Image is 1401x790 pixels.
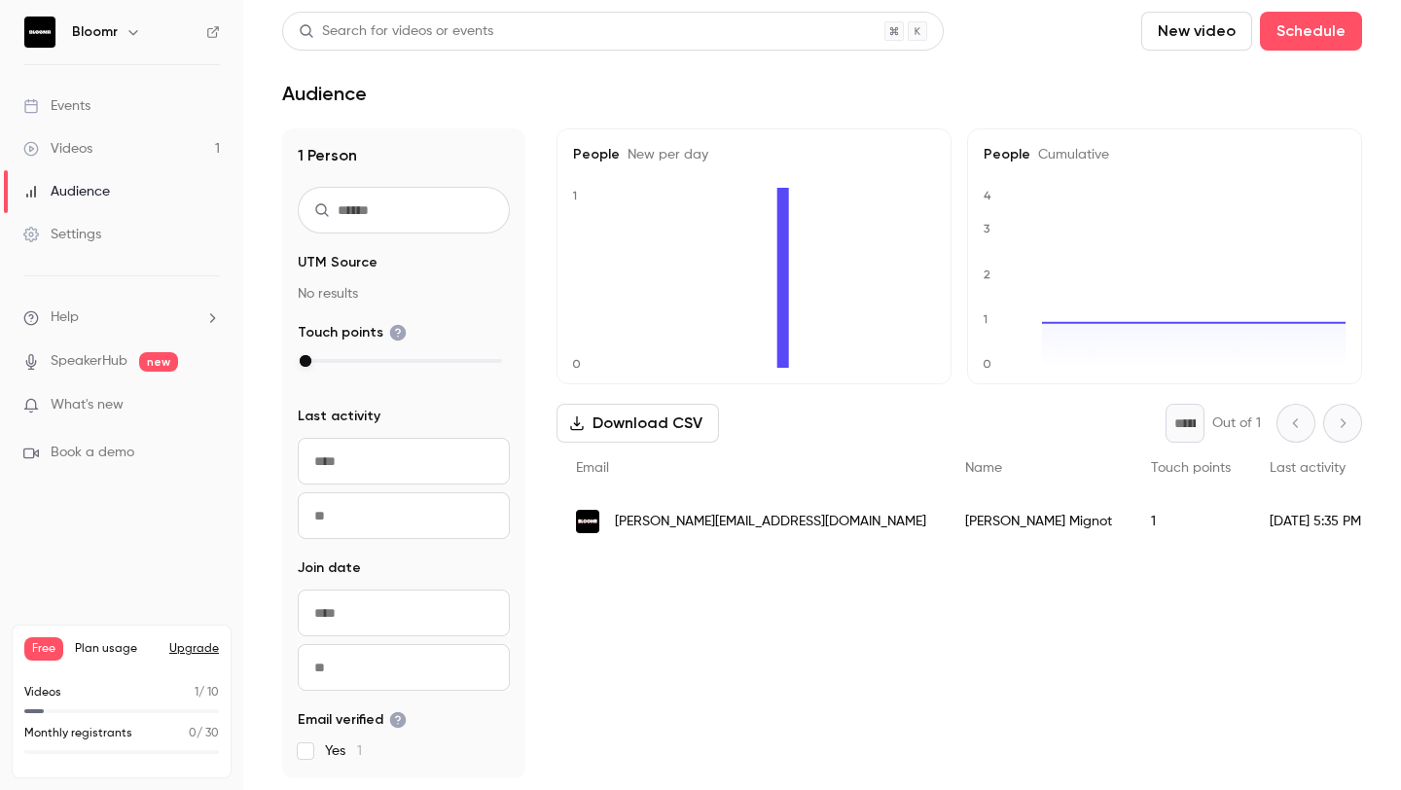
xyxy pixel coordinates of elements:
span: What's new [51,395,124,415]
p: No results [298,284,510,304]
h1: 1 Person [298,144,510,167]
span: Free [24,637,63,661]
span: Join date [298,558,361,578]
p: Out of 1 [1212,413,1261,433]
li: help-dropdown-opener [23,307,220,328]
p: Videos [24,684,61,701]
input: From [298,438,510,485]
input: From [298,590,510,636]
div: 1 [1132,494,1250,549]
text: 0 [983,357,991,371]
h5: People [984,145,1346,164]
span: Yes [325,741,362,761]
input: To [298,644,510,691]
img: Bloomr [24,17,55,48]
span: Name [965,461,1002,475]
span: Touch points [1151,461,1231,475]
div: max [300,355,311,367]
div: Audience [23,182,110,201]
span: 1 [195,687,198,699]
span: 1 [357,744,362,758]
span: Touch points [298,323,407,342]
img: bloomr.tech [576,510,599,533]
button: Download CSV [557,404,719,443]
a: SpeakerHub [51,351,127,372]
h6: Bloomr [72,22,118,42]
span: UTM Source [298,253,377,272]
div: Events [23,96,90,116]
p: / 10 [195,684,219,701]
text: 3 [984,222,990,235]
span: Cumulative [1030,148,1109,162]
span: New per day [620,148,708,162]
span: Email [576,461,609,475]
p: / 30 [189,725,219,742]
input: To [298,492,510,539]
div: [PERSON_NAME] Mignot [946,494,1132,549]
div: Search for videos or events [299,21,493,42]
span: Plan usage [75,641,158,657]
span: Email verified [298,710,407,730]
text: 0 [572,357,581,371]
h1: Audience [282,82,367,105]
div: [DATE] 5:35 PM [1250,494,1381,549]
div: Settings [23,225,101,244]
p: Monthly registrants [24,725,132,742]
span: [PERSON_NAME][EMAIL_ADDRESS][DOMAIN_NAME] [615,512,926,532]
button: New video [1141,12,1252,51]
span: Last activity [298,407,380,426]
span: 0 [189,728,197,739]
h5: People [573,145,935,164]
button: Schedule [1260,12,1362,51]
text: 4 [984,189,991,202]
span: Help [51,307,79,328]
button: Upgrade [169,641,219,657]
span: Last activity [1270,461,1346,475]
text: 2 [984,268,990,281]
span: Book a demo [51,443,134,463]
text: 1 [572,189,577,202]
div: Videos [23,139,92,159]
span: new [139,352,178,372]
text: 1 [983,312,988,326]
